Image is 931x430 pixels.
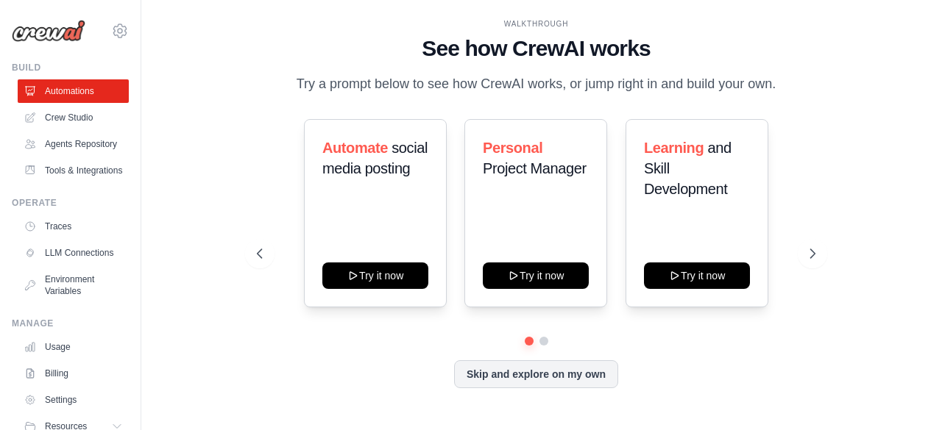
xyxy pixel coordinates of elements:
[322,140,428,176] span: social media posting
[322,262,428,289] button: Try it now
[18,241,129,265] a: LLM Connections
[18,388,129,412] a: Settings
[12,197,129,209] div: Operate
[18,335,129,359] a: Usage
[257,35,815,62] h1: See how CrewAI works
[12,318,129,329] div: Manage
[483,140,542,156] span: Personal
[18,132,129,156] a: Agents Repository
[18,79,129,103] a: Automations
[18,159,129,182] a: Tools & Integrations
[257,18,815,29] div: WALKTHROUGH
[18,215,129,238] a: Traces
[483,262,589,289] button: Try it now
[18,106,129,129] a: Crew Studio
[454,360,618,388] button: Skip and explore on my own
[18,362,129,385] a: Billing
[18,268,129,303] a: Environment Variables
[322,140,388,156] span: Automate
[12,62,129,74] div: Build
[857,359,931,430] iframe: Chat Widget
[644,140,704,156] span: Learning
[644,140,732,197] span: and Skill Development
[12,20,85,42] img: Logo
[644,262,750,289] button: Try it now
[289,74,784,95] p: Try a prompt below to see how CrewAI works, or jump right in and build your own.
[483,160,587,176] span: Project Manager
